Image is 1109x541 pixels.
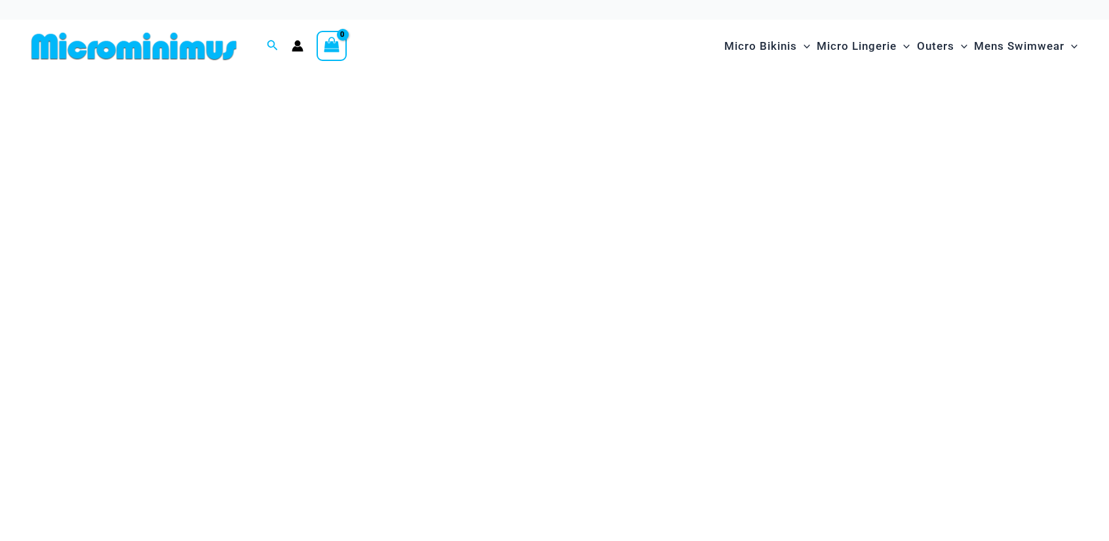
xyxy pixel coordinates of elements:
span: Micro Lingerie [817,30,897,63]
img: MM SHOP LOGO FLAT [26,31,242,61]
a: Micro BikinisMenu ToggleMenu Toggle [721,26,813,66]
a: OutersMenu ToggleMenu Toggle [914,26,971,66]
span: Menu Toggle [1064,30,1078,63]
a: Account icon link [292,40,303,52]
a: View Shopping Cart, empty [317,31,347,61]
nav: Site Navigation [719,24,1083,68]
span: Menu Toggle [954,30,967,63]
span: Menu Toggle [797,30,810,63]
span: Micro Bikinis [724,30,797,63]
a: Micro LingerieMenu ToggleMenu Toggle [813,26,913,66]
span: Outers [917,30,954,63]
a: Search icon link [267,38,279,54]
a: Mens SwimwearMenu ToggleMenu Toggle [971,26,1081,66]
span: Mens Swimwear [974,30,1064,63]
span: Menu Toggle [897,30,910,63]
